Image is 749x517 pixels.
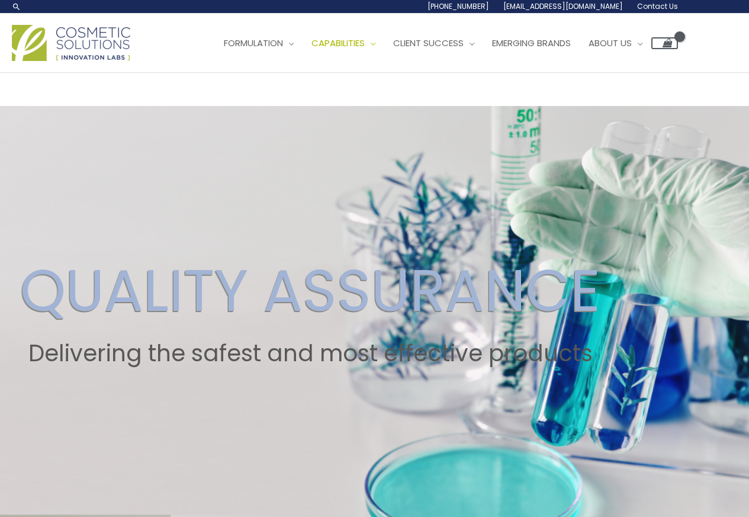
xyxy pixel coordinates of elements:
[483,25,580,61] a: Emerging Brands
[311,37,365,49] span: Capabilities
[206,25,678,61] nav: Site Navigation
[503,1,623,11] span: [EMAIL_ADDRESS][DOMAIN_NAME]
[224,37,283,49] span: Formulation
[580,25,651,61] a: About Us
[20,256,600,326] h2: QUALITY ASSURANCE
[427,1,489,11] span: [PHONE_NUMBER]
[637,1,678,11] span: Contact Us
[215,25,303,61] a: Formulation
[384,25,483,61] a: Client Success
[20,340,600,367] h2: Delivering the safest and most effective products
[12,25,130,61] img: Cosmetic Solutions Logo
[651,37,678,49] a: View Shopping Cart, empty
[393,37,464,49] span: Client Success
[492,37,571,49] span: Emerging Brands
[589,37,632,49] span: About Us
[12,2,21,11] a: Search icon link
[303,25,384,61] a: Capabilities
